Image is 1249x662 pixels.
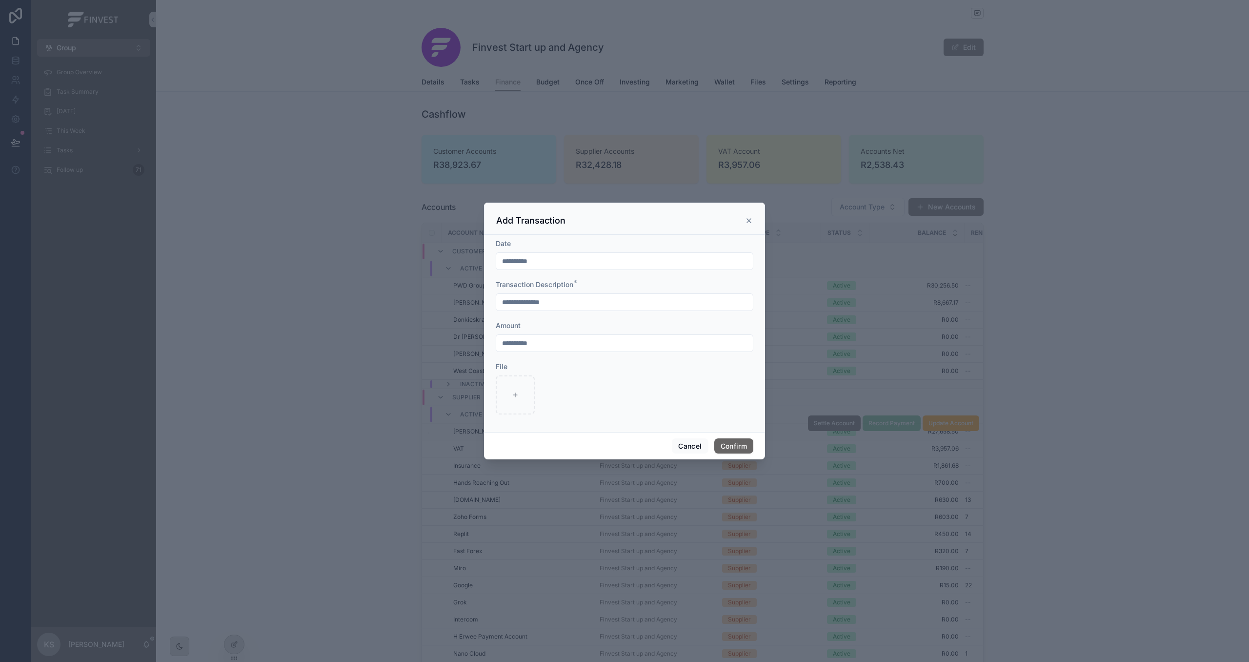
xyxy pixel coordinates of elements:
[496,362,507,371] span: File
[496,321,521,330] span: Amount
[496,280,573,289] span: Transaction Description
[496,215,565,227] h3: Add Transaction
[714,438,753,454] button: Confirm
[496,239,511,248] span: Date
[672,438,708,454] button: Cancel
